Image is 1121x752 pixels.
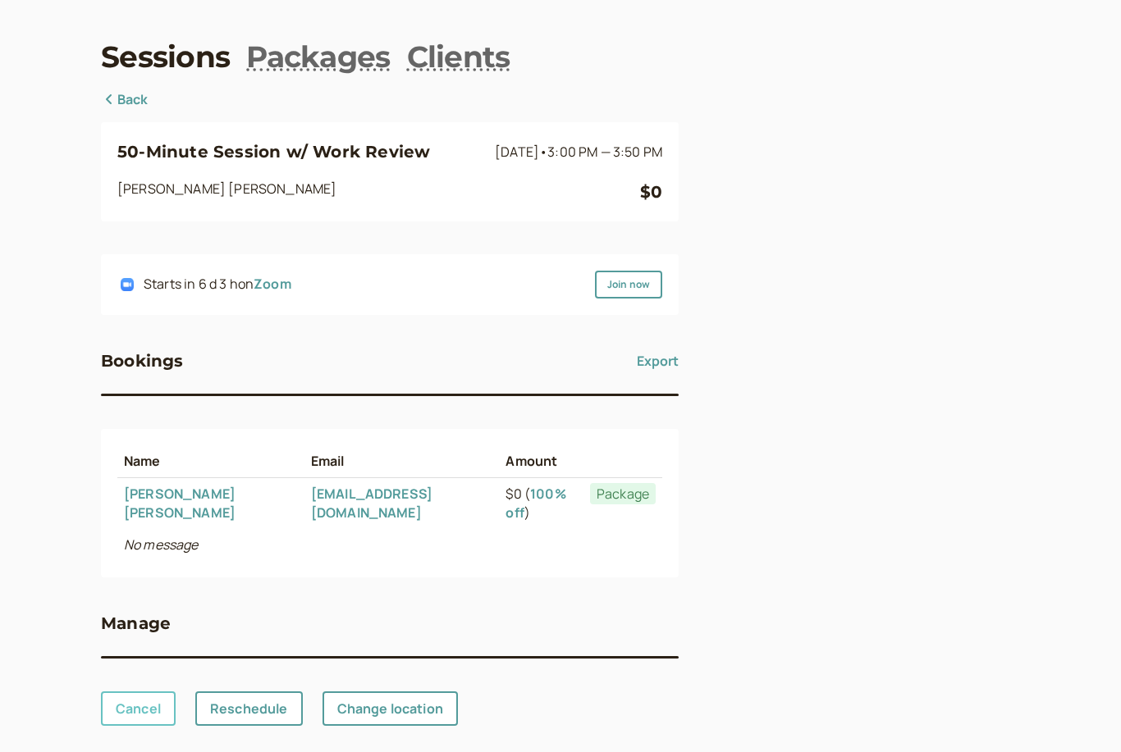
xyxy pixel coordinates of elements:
button: Export [637,348,679,374]
h3: Manage [101,610,171,636]
span: Package [590,483,656,504]
a: Zoom [254,275,291,293]
div: Starts in 6 d 3 h on [144,274,291,295]
span: [DATE] [495,143,662,161]
i: No message [124,536,199,554]
a: [PERSON_NAME] [PERSON_NAME] [124,485,236,522]
div: $0 [640,179,662,205]
h3: 50-Minute Session w/ Work Review [117,139,488,165]
a: Back [101,89,149,111]
a: Packages [246,36,390,77]
a: Cancel [101,691,176,726]
a: [EMAIL_ADDRESS][DOMAIN_NAME] [311,485,432,522]
iframe: Chat Widget [1039,673,1121,752]
a: Change location [323,691,458,726]
div: [PERSON_NAME] [PERSON_NAME] [117,179,640,205]
th: Name [117,445,304,477]
a: Join now [595,271,662,299]
img: integrations-zoom-icon.png [121,278,134,291]
a: 100% off [506,485,565,522]
th: Amount [499,445,583,477]
h3: Bookings [101,348,184,374]
span: 3:00 PM — 3:50 PM [547,143,662,161]
td: $0 ( ) [499,478,583,529]
span: • [539,143,547,161]
a: Reschedule [195,691,303,726]
th: Email [304,445,500,477]
a: Sessions [101,36,230,77]
a: Clients [407,36,510,77]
